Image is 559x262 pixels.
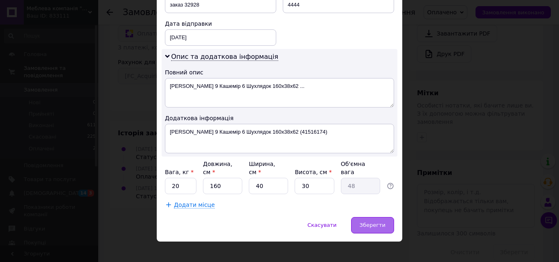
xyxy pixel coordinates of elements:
label: Вага, кг [165,169,194,175]
span: Зберегти [360,222,385,228]
div: Об'ємна вага [341,160,380,176]
label: Висота, см [295,169,331,175]
span: Скасувати [307,222,336,228]
span: Додати місце [174,202,215,208]
label: Ширина, см [249,161,275,175]
div: Дата відправки [165,20,276,28]
div: Повний опис [165,68,394,76]
label: Довжина, см [203,161,232,175]
textarea: [PERSON_NAME] 9 Кашемір 6 Шухлядок 160х38х62 (41516174) [165,124,394,153]
span: Опис та додаткова інформація [171,53,278,61]
div: Додаткова інформація [165,114,394,122]
textarea: [PERSON_NAME] 9 Кашемір 6 Шухлядок 160х38х62 ... [165,78,394,107]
